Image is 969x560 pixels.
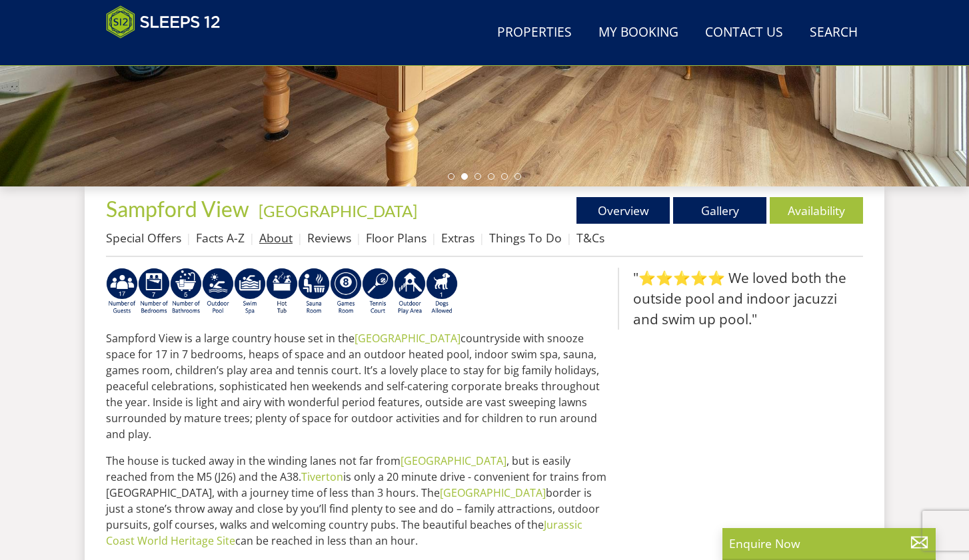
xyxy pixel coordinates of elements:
[106,517,582,548] a: Jurassic Coast World Heritage Site
[426,268,458,316] img: AD_4nXfBXf7G2-f2BqMsJyFUI-7uoBZAUXCKtyres7rv2sYc85vTw-ddn44If_VJd8rglui-kv-p0PcfzFsIa2OUeBPUF7eOS...
[618,268,863,330] blockquote: "⭐⭐⭐⭐⭐ We loved both the outside pool and indoor jacuzzi and swim up pool."
[259,201,417,220] a: [GEOGRAPHIC_DATA]
[307,230,351,246] a: Reviews
[202,268,234,316] img: AD_4nXcBX9XWtisp1r4DyVfkhddle_VH6RrN3ygnUGrVnOmGqceGfhBv6nsUWs_M_dNMWm8jx42xDa-T6uhWOyA-wOI6XtUTM...
[196,230,245,246] a: Facts A-Z
[366,230,427,246] a: Floor Plans
[330,268,362,316] img: AD_4nXdrZMsjcYNLGsKuA84hRzvIbesVCpXJ0qqnwZoX5ch9Zjv73tWe4fnFRs2gJ9dSiUubhZXckSJX_mqrZBmYExREIfryF...
[729,535,929,552] p: Enquire Now
[355,331,461,346] a: [GEOGRAPHIC_DATA]
[106,196,249,222] span: Sampford View
[266,268,298,316] img: AD_4nXcpX5uDwed6-YChlrI2BYOgXwgg3aqYHOhRm0XfZB-YtQW2NrmeCr45vGAfVKUq4uWnc59ZmEsEzoF5o39EWARlT1ewO...
[489,230,562,246] a: Things To Do
[440,485,546,500] a: [GEOGRAPHIC_DATA]
[106,196,253,222] a: Sampford View
[106,268,138,316] img: AD_4nXd4159uZV-UMiuxqcoVnFx3Iqt2XntCHn1gUQyt-BU8A0X9LaS-huYuavO6AFbuEQnwCR8N_jAPXehdSVhAVBuAPoDst...
[301,469,343,484] a: Tiverton
[394,268,426,316] img: AD_4nXfjdDqPkGBf7Vpi6H87bmAUe5GYCbodrAbU4sf37YN55BCjSXGx5ZgBV7Vb9EJZsXiNVuyAiuJUB3WVt-w9eJ0vaBcHg...
[401,453,506,468] a: [GEOGRAPHIC_DATA]
[253,201,417,220] span: -
[362,268,394,316] img: AD_4nXezK2Pz71n2kvsRSZZCGs_ZIFPggkThkdoX4Ff28P4ap-WMm_4cOXhyWlO9jcXlk-4CIjiJ00XHMjr4r_x_F1epmOLYh...
[804,18,863,48] a: Search
[106,230,181,246] a: Special Offers
[99,47,239,58] iframe: Customer reviews powered by Trustpilot
[138,268,170,316] img: AD_4nXdUEjdWxyJEXfF2QMxcnH9-q5XOFeM-cCBkt-KsCkJ9oHmM7j7w2lDMJpoznjTsqM7kKDtmmF2O_bpEel9pzSv0KunaC...
[700,18,788,48] a: Contact Us
[106,330,607,442] p: Sampford View is a large country house set in the countryside with snooze space for 17 in 7 bedro...
[492,18,577,48] a: Properties
[593,18,684,48] a: My Booking
[106,5,221,39] img: Sleeps 12
[298,268,330,316] img: AD_4nXdjbGEeivCGLLmyT_JEP7bTfXsjgyLfnLszUAQeQ4RcokDYHVBt5R8-zTDbAVICNoGv1Dwc3nsbUb1qR6CAkrbZUeZBN...
[259,230,293,246] a: About
[770,197,863,224] a: Availability
[576,230,604,246] a: T&Cs
[170,268,202,316] img: AD_4nXcMgaL2UimRLXeXiAqm8UPE-AF_sZahunijfYMEIQ5SjfSEJI6yyokxyra45ncz6iSW_QuFDoDBo1Fywy-cEzVuZq-ph...
[106,453,607,549] p: The house is tucked away in the winding lanes not far from , but is easily reached from the M5 (J...
[234,268,266,316] img: AD_4nXdn99pI1dG_MZ3rRvZGvEasa8mQYQuPF1MzmnPGjj6PWFnXF41KBg6DFuKGumpc8TArkkr5Vh_xbTBM_vn_i1NdeLBYY...
[441,230,475,246] a: Extras
[673,197,766,224] a: Gallery
[576,197,670,224] a: Overview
